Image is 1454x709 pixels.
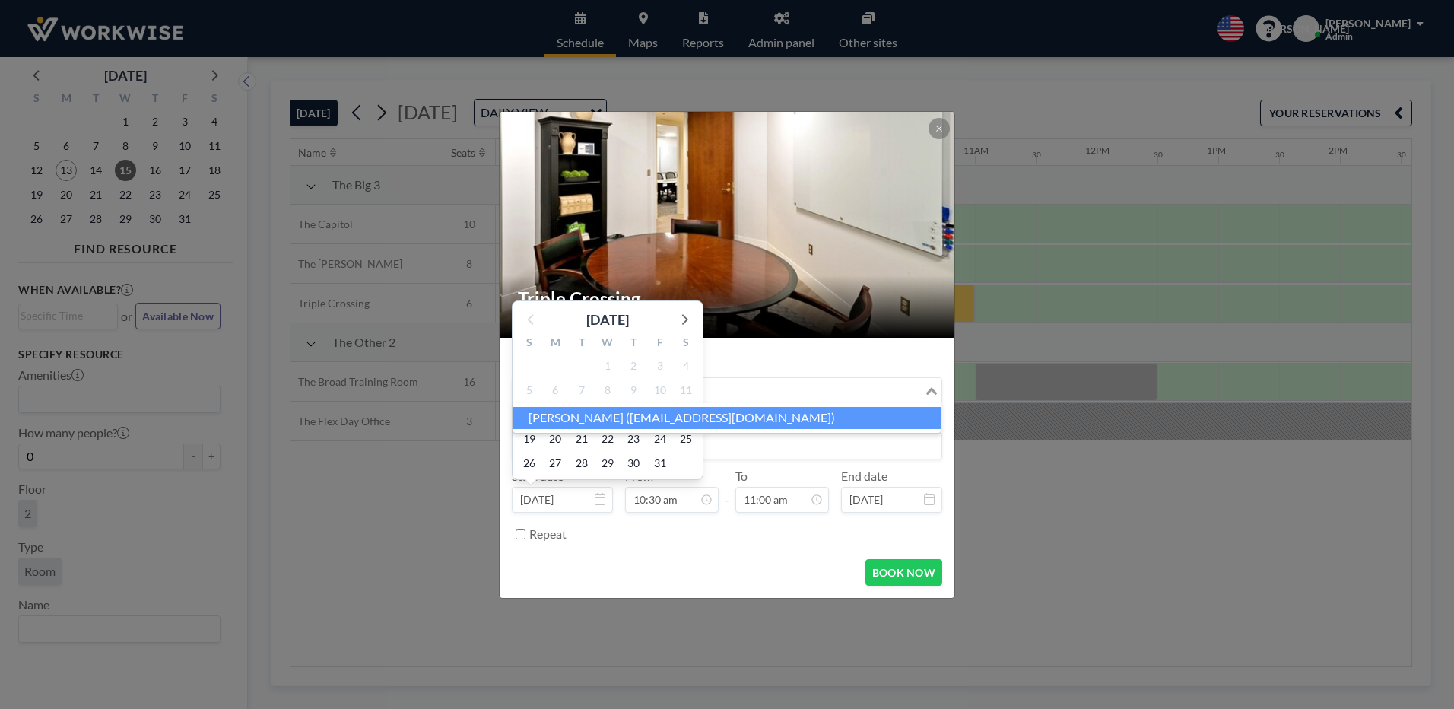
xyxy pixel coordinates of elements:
label: Repeat [529,526,567,542]
input: Search for option [514,381,922,401]
div: Search for option [513,378,941,404]
h2: Triple Crossing [518,288,938,310]
span: - [725,474,729,507]
button: BOOK NOW [865,559,942,586]
li: [PERSON_NAME] ([EMAIL_ADDRESS][DOMAIN_NAME]) [513,407,941,429]
label: To [735,469,748,484]
label: End date [841,469,887,484]
img: 537.jpg [500,53,956,396]
input: Jean's reservation [513,433,941,459]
